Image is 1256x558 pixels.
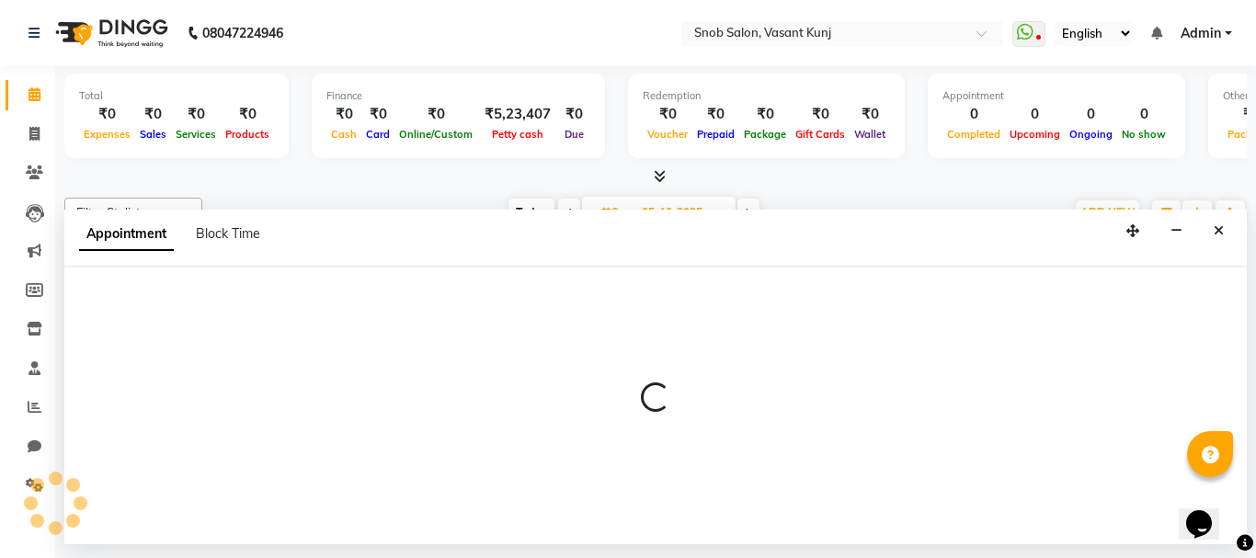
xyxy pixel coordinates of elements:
div: Redemption [643,88,890,104]
button: Close [1205,217,1232,245]
span: Sun [597,206,636,220]
iframe: chat widget [1179,484,1238,540]
div: 0 [942,104,1005,125]
img: logo [47,7,173,59]
b: 08047224946 [202,7,283,59]
div: ₹0 [643,104,692,125]
span: Prepaid [692,128,739,141]
div: ₹0 [558,104,590,125]
span: Due [560,128,588,141]
div: 0 [1065,104,1117,125]
div: ₹0 [79,104,135,125]
div: 0 [1005,104,1065,125]
span: Today [508,199,554,227]
div: ₹0 [135,104,171,125]
span: Card [361,128,394,141]
span: No show [1117,128,1170,141]
span: Upcoming [1005,128,1065,141]
span: Expenses [79,128,135,141]
span: Appointment [79,218,174,251]
div: ₹0 [326,104,361,125]
span: Filter Stylist [76,205,141,220]
span: Admin [1181,24,1221,43]
span: Gift Cards [791,128,850,141]
span: ADD NEW [1080,206,1135,220]
span: Completed [942,128,1005,141]
div: Total [79,88,274,104]
div: ₹0 [739,104,791,125]
span: Services [171,128,221,141]
span: Cash [326,128,361,141]
div: ₹0 [850,104,890,125]
span: Package [739,128,791,141]
div: ₹0 [692,104,739,125]
div: Finance [326,88,590,104]
span: Wallet [850,128,890,141]
span: Block Time [196,225,260,242]
span: Ongoing [1065,128,1117,141]
button: ADD NEW [1076,200,1139,226]
div: ₹0 [361,104,394,125]
span: Petty cash [487,128,548,141]
span: Sales [135,128,171,141]
span: Products [221,128,274,141]
div: ₹0 [171,104,221,125]
input: 2025-10-05 [636,199,728,227]
div: ₹0 [394,104,477,125]
span: Online/Custom [394,128,477,141]
div: ₹0 [221,104,274,125]
div: Appointment [942,88,1170,104]
div: 0 [1117,104,1170,125]
div: ₹0 [791,104,850,125]
span: Voucher [643,128,692,141]
div: ₹5,23,407 [477,104,558,125]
